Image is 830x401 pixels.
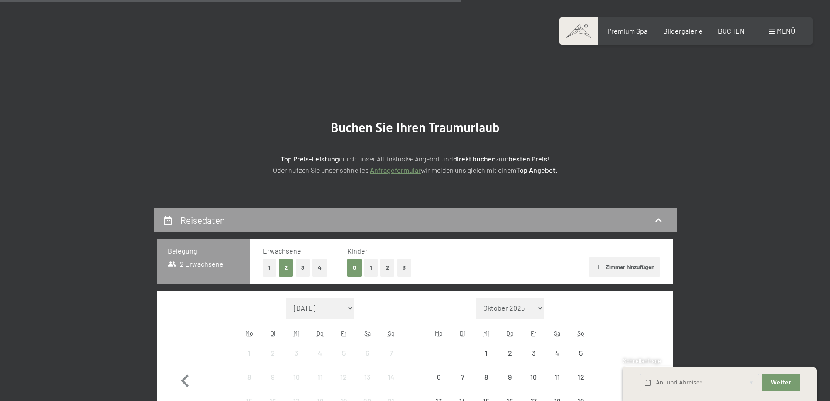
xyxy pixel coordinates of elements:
[238,374,260,395] div: 8
[397,259,412,277] button: 3
[474,365,498,389] div: Anreise nicht möglich
[762,374,800,392] button: Weiter
[308,341,332,365] div: Anreise nicht möglich
[168,259,224,269] span: 2 Erwachsene
[570,374,592,395] div: 12
[309,374,331,395] div: 11
[522,374,544,395] div: 10
[285,374,307,395] div: 10
[238,350,260,371] div: 1
[460,329,465,337] abbr: Dienstag
[522,350,544,371] div: 3
[356,365,379,389] div: Anreise nicht möglich
[270,329,276,337] abbr: Dienstag
[589,257,660,277] button: Zimmer hinzufügen
[771,379,791,387] span: Weiter
[428,374,450,395] div: 6
[545,365,569,389] div: Sat Oct 11 2025
[569,365,593,389] div: Anreise nicht möglich
[718,27,745,35] a: BUCHEN
[522,341,545,365] div: Anreise nicht möglich
[356,350,378,371] div: 6
[332,365,356,389] div: Anreise nicht möglich
[356,341,379,365] div: Sat Sep 06 2025
[237,341,261,365] div: Mon Sep 01 2025
[545,365,569,389] div: Anreise nicht möglich
[427,365,451,389] div: Anreise nicht möglich
[309,350,331,371] div: 4
[296,259,310,277] button: 3
[364,329,371,337] abbr: Samstag
[263,247,301,255] span: Erwachsene
[483,329,489,337] abbr: Mittwoch
[522,341,545,365] div: Fri Oct 03 2025
[245,329,253,337] abbr: Montag
[451,365,474,389] div: Tue Oct 07 2025
[347,259,362,277] button: 0
[453,154,496,163] strong: direkt buchen
[452,374,474,395] div: 7
[498,341,522,365] div: Thu Oct 02 2025
[261,341,285,365] div: Anreise nicht möglich
[331,120,500,135] span: Buchen Sie Ihren Traumurlaub
[370,166,421,174] a: Anfrageformular
[474,365,498,389] div: Wed Oct 08 2025
[777,27,795,35] span: Menü
[607,27,647,35] a: Premium Spa
[499,374,521,395] div: 9
[312,259,327,277] button: 4
[663,27,703,35] span: Bildergalerie
[570,350,592,371] div: 5
[379,341,403,365] div: Anreise nicht möglich
[545,341,569,365] div: Anreise nicht möglich
[347,247,368,255] span: Kinder
[168,246,240,256] h3: Belegung
[380,350,402,371] div: 7
[237,365,261,389] div: Anreise nicht möglich
[531,329,536,337] abbr: Freitag
[474,341,498,365] div: Wed Oct 01 2025
[379,365,403,389] div: Anreise nicht möglich
[546,374,568,395] div: 11
[180,215,225,226] h2: Reisedaten
[261,365,285,389] div: Anreise nicht möglich
[281,154,339,163] strong: Top Preis-Leistung
[475,374,497,395] div: 8
[332,365,356,389] div: Fri Sep 12 2025
[380,259,395,277] button: 2
[554,329,560,337] abbr: Samstag
[356,365,379,389] div: Sat Sep 13 2025
[285,365,308,389] div: Anreise nicht möglich
[308,365,332,389] div: Thu Sep 11 2025
[577,329,584,337] abbr: Sonntag
[308,341,332,365] div: Thu Sep 04 2025
[569,341,593,365] div: Sun Oct 05 2025
[435,329,443,337] abbr: Montag
[332,341,356,365] div: Anreise nicht möglich
[261,341,285,365] div: Tue Sep 02 2025
[197,153,633,175] p: durch unser All-inklusive Angebot und zum ! Oder nutzen Sie unser schnelles wir melden uns gleich...
[379,365,403,389] div: Sun Sep 14 2025
[364,259,378,277] button: 1
[285,341,308,365] div: Wed Sep 03 2025
[475,350,497,371] div: 1
[341,329,346,337] abbr: Freitag
[506,329,514,337] abbr: Donnerstag
[356,341,379,365] div: Anreise nicht möglich
[522,365,545,389] div: Fri Oct 10 2025
[308,365,332,389] div: Anreise nicht möglich
[508,154,547,163] strong: besten Preis
[388,329,395,337] abbr: Sonntag
[237,365,261,389] div: Mon Sep 08 2025
[356,374,378,395] div: 13
[262,350,284,371] div: 2
[285,365,308,389] div: Wed Sep 10 2025
[546,350,568,371] div: 4
[332,341,356,365] div: Fri Sep 05 2025
[262,374,284,395] div: 9
[379,341,403,365] div: Sun Sep 07 2025
[498,365,522,389] div: Anreise nicht möglich
[498,341,522,365] div: Anreise nicht möglich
